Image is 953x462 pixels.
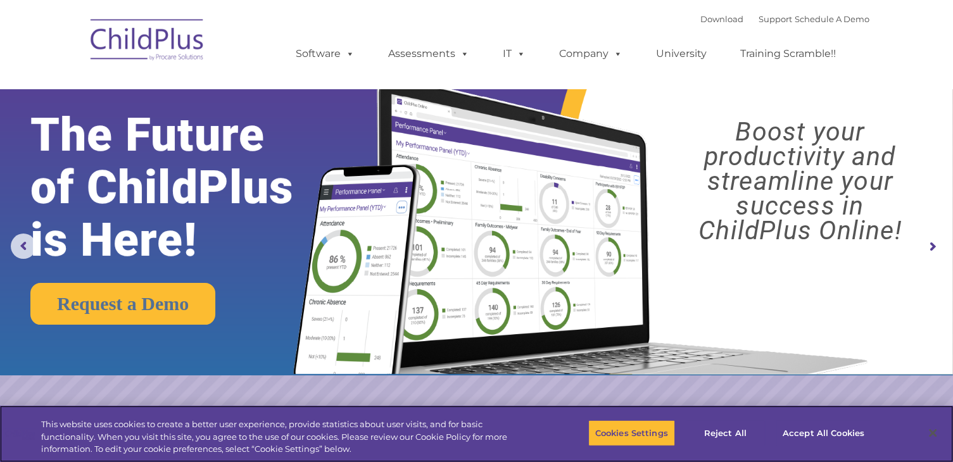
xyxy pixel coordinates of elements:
[30,109,335,266] rs-layer: The Future of ChildPlus is Here!
[84,10,211,73] img: ChildPlus by Procare Solutions
[643,41,719,66] a: University
[283,41,367,66] a: Software
[546,41,635,66] a: Company
[776,420,871,446] button: Accept All Cookies
[176,135,230,145] span: Phone number
[176,84,215,93] span: Last name
[490,41,538,66] a: IT
[686,420,765,446] button: Reject All
[41,418,524,456] div: This website uses cookies to create a better user experience, provide statistics about user visit...
[659,120,942,243] rs-layer: Boost your productivity and streamline your success in ChildPlus Online!
[700,14,869,24] font: |
[30,283,215,325] a: Request a Demo
[795,14,869,24] a: Schedule A Demo
[700,14,743,24] a: Download
[376,41,482,66] a: Assessments
[759,14,792,24] a: Support
[728,41,849,66] a: Training Scramble!!
[919,419,947,447] button: Close
[588,420,675,446] button: Cookies Settings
